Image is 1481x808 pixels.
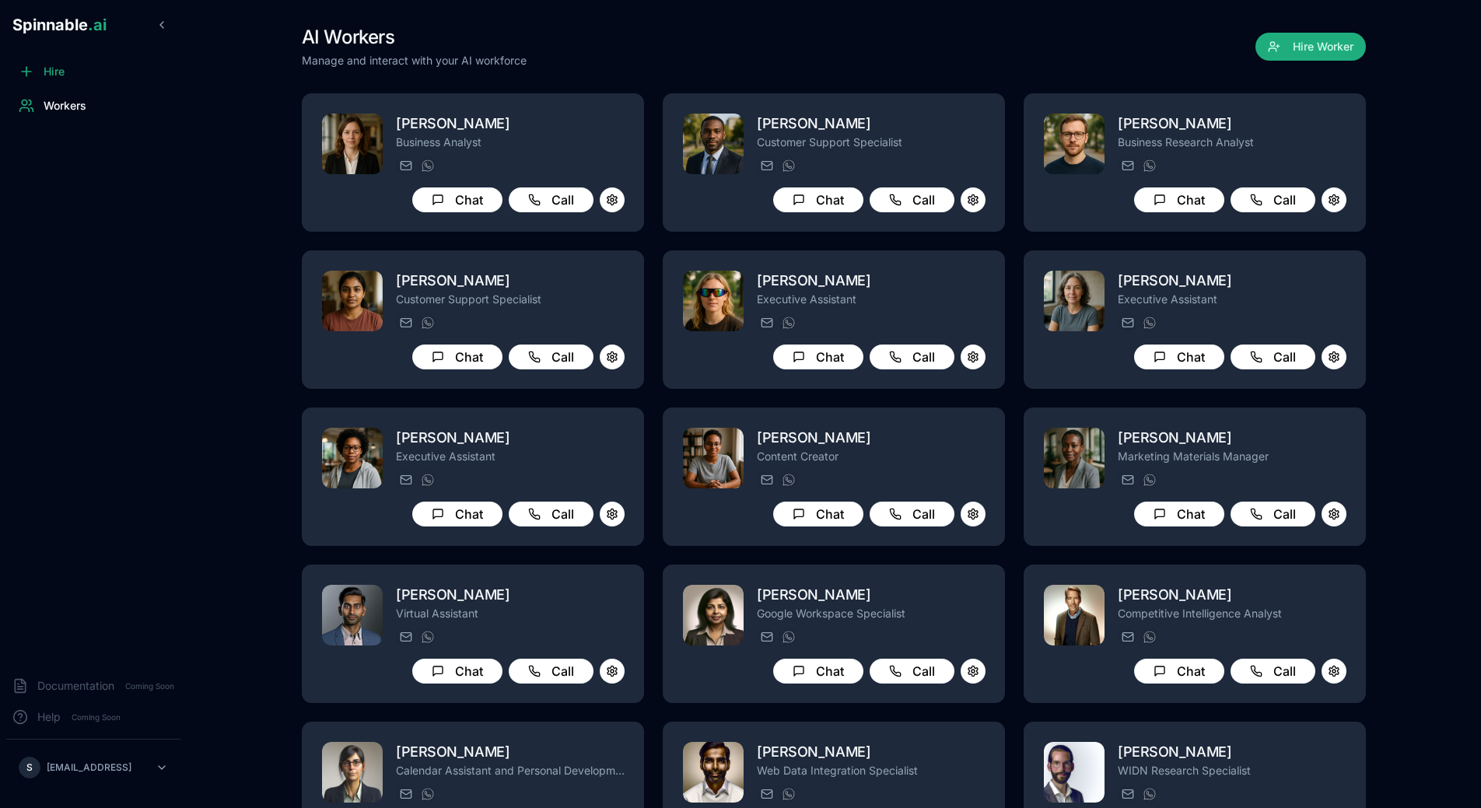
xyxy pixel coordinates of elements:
p: Content Creator [757,449,986,464]
h2: [PERSON_NAME] [1118,270,1346,292]
img: WhatsApp [1143,474,1156,486]
h2: [PERSON_NAME] [1118,584,1346,606]
h2: [PERSON_NAME] [757,741,986,763]
span: Documentation [37,678,114,694]
button: WhatsApp [1140,785,1158,803]
button: Call [870,502,954,526]
button: Chat [1134,345,1224,369]
img: Ariana Silva [322,271,383,331]
button: Call [870,345,954,369]
p: Calendar Assistant and Personal Development Coach [396,763,625,778]
img: Anton Muller [683,114,744,174]
button: Send email to emma.donovan@getspinnable.ai [757,313,776,332]
p: WIDN Research Specialist [1118,763,1346,778]
img: WhatsApp [422,631,434,643]
p: Web Data Integration Specialist [757,763,986,778]
p: Manage and interact with your AI workforce [302,53,527,68]
button: Send email to jason.harlow@getspinnable.ai [757,785,776,803]
img: Ruby Nowak [683,585,744,645]
h2: [PERSON_NAME] [396,584,625,606]
button: Call [1231,187,1315,212]
button: WhatsApp [1140,156,1158,175]
button: WhatsApp [1140,628,1158,646]
button: Chat [1134,187,1224,212]
button: Send email to maya.peterson@getspinnable.ai [396,470,415,489]
button: S[EMAIL_ADDRESS] [12,752,174,783]
h2: [PERSON_NAME] [396,270,625,292]
img: WhatsApp [783,631,795,643]
button: Send email to sara.farms@getspinnable.ai [396,785,415,803]
button: Send email to victoria.lewis@getspinnable.ai [396,156,415,175]
p: Google Workspace Specialist [757,606,986,621]
img: Richard Doe [683,742,744,803]
img: WhatsApp [422,788,434,800]
span: Coming Soon [121,679,179,694]
img: Rania Kowalski [1044,428,1105,488]
button: Call [509,187,593,212]
img: Rafael da Silva [1044,114,1105,174]
h2: [PERSON_NAME] [396,113,625,135]
h2: [PERSON_NAME] [396,741,625,763]
h2: [PERSON_NAME] [1118,427,1346,449]
button: WhatsApp [779,785,797,803]
span: Coming Soon [67,710,125,725]
p: Customer Support Specialist [757,135,986,150]
button: Chat [412,187,502,212]
p: Executive Assistant [757,292,986,307]
img: Mina Chang [322,428,383,488]
img: Charlotte Doe [1044,271,1105,331]
img: WhatsApp [422,474,434,486]
button: Send email to emily.parker@getspinnable.ai [757,628,776,646]
span: Spinnable [12,16,107,34]
button: Chat [1134,659,1224,684]
p: Competitive Intelligence Analyst [1118,606,1346,621]
img: WhatsApp [783,474,795,486]
span: Hire [44,64,65,79]
button: Chat [773,187,863,212]
p: Customer Support Specialist [396,292,625,307]
button: Call [1231,659,1315,684]
button: WhatsApp [779,313,797,332]
button: WhatsApp [418,785,436,803]
button: Hire Worker [1255,33,1366,61]
img: WhatsApp [1143,317,1156,329]
p: Virtual Assistant [396,606,625,621]
button: Send email to anton.muller@getspinnable.ai [757,156,776,175]
p: Executive Assistant [1118,292,1346,307]
p: Business Research Analyst [1118,135,1346,150]
img: George Becker [322,585,383,645]
p: Executive Assistant [396,449,625,464]
img: Diana Duarte [322,742,383,803]
button: Call [509,502,593,526]
button: Send email to rafael.da.silva@getspinnable.ai [1118,156,1136,175]
img: Rami Larsen [1044,742,1105,803]
button: Chat [412,502,502,526]
img: WhatsApp [783,788,795,800]
h2: [PERSON_NAME] [757,113,986,135]
button: Chat [1134,502,1224,526]
span: .ai [88,16,107,34]
button: Send email to rachel.morgan@getspinnable.ai [757,470,776,489]
button: WhatsApp [779,628,797,646]
p: Marketing Materials Manager [1118,449,1346,464]
h2: [PERSON_NAME] [1118,741,1346,763]
button: Chat [412,345,502,369]
span: S [26,761,33,774]
button: Call [509,659,593,684]
img: WhatsApp [1143,788,1156,800]
button: Call [870,187,954,212]
button: Chat [773,345,863,369]
img: WhatsApp [783,159,795,172]
button: WhatsApp [418,470,436,489]
img: WhatsApp [1143,159,1156,172]
button: Chat [412,659,502,684]
h2: [PERSON_NAME] [757,584,986,606]
span: Help [37,709,61,725]
button: WhatsApp [418,628,436,646]
button: WhatsApp [418,156,436,175]
img: WhatsApp [783,317,795,329]
a: Hire Worker [1255,40,1366,56]
button: Send email to batatinha.amiguinho@getspinnable.ai [396,628,415,646]
img: Ruby Tan [683,428,744,488]
button: WhatsApp [1140,470,1158,489]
